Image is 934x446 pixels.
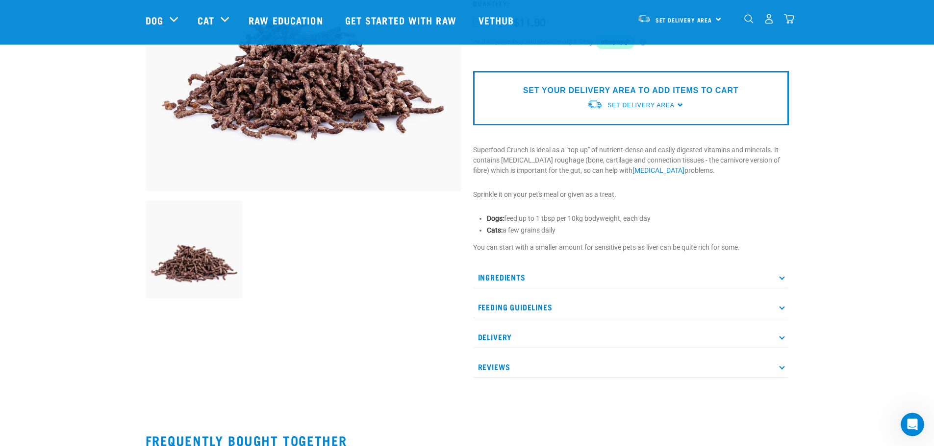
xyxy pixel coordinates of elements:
p: You can start with a smaller amount for sensitive pets as liver can be quite rich for some. [473,242,789,253]
span: Set Delivery Area [656,18,712,22]
p: Reviews [473,356,789,378]
img: van-moving.png [637,14,651,23]
img: home-icon@2x.png [784,14,794,24]
a: [MEDICAL_DATA] [632,166,684,174]
a: Get started with Raw [335,0,469,40]
a: Raw Education [239,0,335,40]
strong: Dogs: [487,214,504,222]
p: Delivery [473,326,789,348]
iframe: Intercom live chat [901,413,924,436]
a: Cat [198,13,214,27]
li: feed up to 1 tbsp per 10kg bodyweight, each day [487,213,789,224]
p: SET YOUR DELIVERY AREA TO ADD ITEMS TO CART [523,85,738,96]
p: Sprinkle it on your pet's meal or given as a treat. [473,189,789,200]
strong: Cats: [487,226,503,234]
img: 1311 Superfood Crunch 01 [146,201,243,298]
img: home-icon-1@2x.png [744,14,754,23]
img: van-moving.png [587,99,603,110]
li: a few grains daily [487,225,789,235]
span: Set Delivery Area [607,102,674,109]
p: Ingredients [473,266,789,288]
p: Superfood Crunch is ideal as a "top up" of nutrient-dense and easily digested vitamins and minera... [473,145,789,176]
a: Vethub [469,0,527,40]
img: user.png [764,14,774,24]
a: Dog [146,13,163,27]
p: Feeding Guidelines [473,296,789,318]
